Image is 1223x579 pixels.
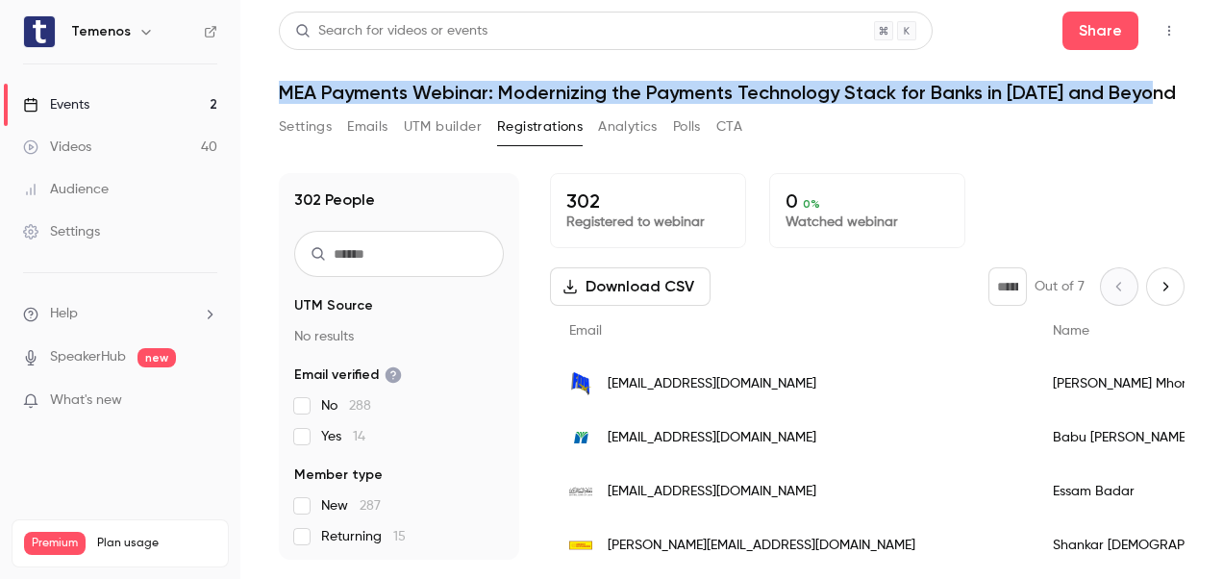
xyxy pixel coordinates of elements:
span: Help [50,304,78,324]
button: Polls [673,112,701,142]
a: SpeakerHub [50,347,126,367]
span: [EMAIL_ADDRESS][DOMAIN_NAME] [608,428,816,448]
span: Name [1053,324,1089,338]
li: help-dropdown-opener [23,304,217,324]
p: Registered to webinar [566,213,730,232]
span: No [321,396,371,415]
button: Emails [347,112,387,142]
span: UTM Source [294,296,373,315]
div: Events [23,95,89,114]
span: [EMAIL_ADDRESS][DOMAIN_NAME] [608,482,816,502]
p: Out of 7 [1035,277,1085,296]
span: Email [569,324,602,338]
span: 15 [393,530,406,543]
button: CTA [716,112,742,142]
span: Yes [321,427,365,446]
span: 0 % [803,197,820,211]
button: Next page [1146,267,1185,306]
button: Share [1062,12,1138,50]
div: Audience [23,180,109,199]
h1: MEA Payments Webinar: Modernizing the Payments Technology Stack for Banks in [DATE] and Beyond [279,81,1185,104]
span: [EMAIL_ADDRESS][DOMAIN_NAME] [608,374,816,394]
h1: 302 People [294,189,375,212]
img: Temenos [24,16,55,47]
span: New [321,496,381,516]
span: Plan usage [97,536,216,551]
img: orientexchange.com [569,534,592,557]
p: Watched webinar [786,213,949,232]
img: fdh.co.mw [569,372,592,395]
span: [PERSON_NAME][EMAIL_ADDRESS][DOMAIN_NAME] [608,536,915,556]
img: investbank.ae [569,426,592,449]
button: Download CSV [550,267,711,306]
span: Email verified [294,365,402,385]
div: Videos [23,138,91,157]
div: Search for videos or events [295,21,487,41]
button: Settings [279,112,332,142]
span: Premium [24,532,86,555]
iframe: Noticeable Trigger [194,392,217,410]
span: 287 [360,499,381,513]
span: 288 [349,399,371,413]
span: 14 [353,430,365,443]
p: No results [294,327,504,346]
button: Analytics [598,112,658,142]
span: Member type [294,466,383,485]
img: cbl.gov.ly [569,480,592,503]
button: UTM builder [404,112,482,142]
button: Registrations [497,112,583,142]
span: new [137,348,176,367]
span: Returning [321,527,406,546]
p: 0 [786,189,949,213]
p: 302 [566,189,730,213]
span: What's new [50,390,122,411]
h6: Temenos [71,22,131,41]
div: Settings [23,222,100,241]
